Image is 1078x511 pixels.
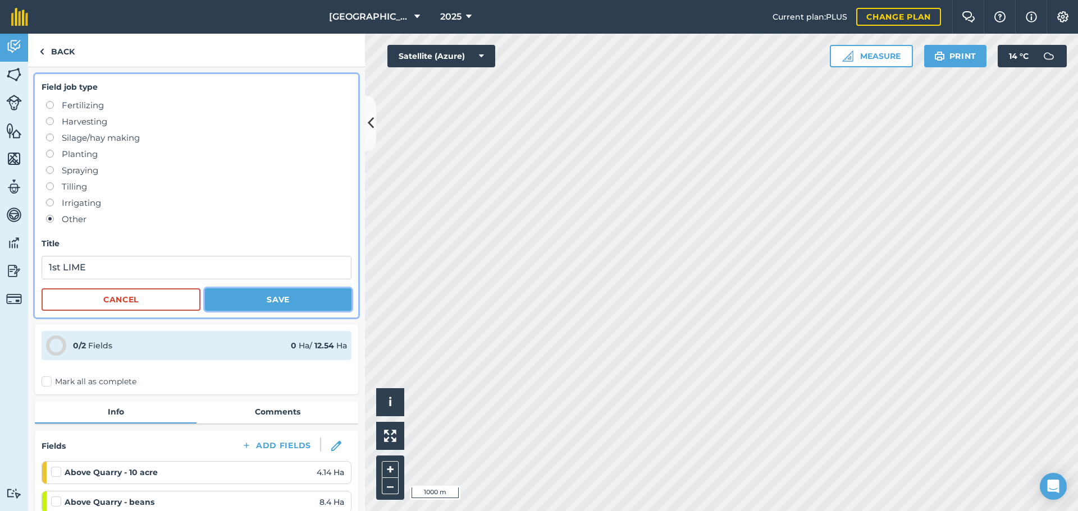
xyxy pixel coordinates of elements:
img: svg+xml;base64,PD94bWwgdmVyc2lvbj0iMS4wIiBlbmNvZGluZz0idXRmLTgiPz4KPCEtLSBHZW5lcmF0b3I6IEFkb2JlIE... [6,234,22,251]
label: Fertilizing [46,99,351,112]
button: 14 °C [998,45,1067,67]
div: Open Intercom Messenger [1040,473,1067,500]
label: Silage/hay making [46,131,351,145]
div: Fields [73,339,112,352]
img: A question mark icon [993,11,1007,22]
h4: Fields [42,440,66,452]
label: Spraying [46,164,351,177]
div: Ha / Ha [291,339,347,352]
img: svg+xml;base64,PHN2ZyB4bWxucz0iaHR0cDovL3d3dy53My5vcmcvMjAwMC9zdmciIHdpZHRoPSI1NiIgaGVpZ2h0PSI2MC... [6,66,22,83]
img: svg+xml;base64,PHN2ZyB4bWxucz0iaHR0cDovL3d3dy53My5vcmcvMjAwMC9zdmciIHdpZHRoPSI1NiIgaGVpZ2h0PSI2MC... [6,150,22,167]
span: 2025 [440,10,462,24]
span: [GEOGRAPHIC_DATA] [329,10,410,24]
img: svg+xml;base64,PD94bWwgdmVyc2lvbj0iMS4wIiBlbmNvZGluZz0idXRmLTgiPz4KPCEtLSBHZW5lcmF0b3I6IEFkb2JlIE... [6,95,22,111]
button: Add Fields [232,438,320,453]
button: Measure [830,45,913,67]
button: Save [205,288,351,311]
img: fieldmargin Logo [11,8,28,26]
strong: 12.54 [314,340,334,351]
strong: 0 [291,340,296,351]
label: Planting [46,148,351,161]
span: i [389,395,392,409]
img: svg+xml;base64,PHN2ZyB4bWxucz0iaHR0cDovL3d3dy53My5vcmcvMjAwMC9zdmciIHdpZHRoPSI5IiBoZWlnaHQ9IjI0Ii... [39,45,44,58]
span: 8.4 Ha [319,496,344,508]
img: svg+xml;base64,PD94bWwgdmVyc2lvbj0iMS4wIiBlbmNvZGluZz0idXRmLTgiPz4KPCEtLSBHZW5lcmF0b3I6IEFkb2JlIE... [6,488,22,499]
a: Change plan [856,8,941,26]
label: Irrigating [46,196,351,210]
button: + [382,461,399,478]
img: Four arrows, one pointing top left, one top right, one bottom right and the last bottom left [384,430,396,442]
strong: 0 / 2 [73,340,86,351]
button: Satellite (Azure) [387,45,495,67]
label: Harvesting [46,115,351,128]
img: A cog icon [1056,11,1070,22]
a: Comments [197,401,358,422]
span: 14 ° C [1009,45,1029,67]
img: svg+xml;base64,PHN2ZyB4bWxucz0iaHR0cDovL3d3dy53My5vcmcvMjAwMC9zdmciIHdpZHRoPSIxNyIgaGVpZ2h0PSIxNy... [1026,10,1037,24]
img: svg+xml;base64,PHN2ZyB3aWR0aD0iMTgiIGhlaWdodD0iMTgiIHZpZXdCb3g9IjAgMCAxOCAxOCIgZmlsbD0ibm9uZSIgeG... [331,441,341,451]
img: svg+xml;base64,PD94bWwgdmVyc2lvbj0iMS4wIiBlbmNvZGluZz0idXRmLTgiPz4KPCEtLSBHZW5lcmF0b3I6IEFkb2JlIE... [1038,45,1060,67]
h4: Title [42,237,351,250]
button: Print [924,45,987,67]
label: Other [46,213,351,226]
img: Ruler icon [842,50,853,62]
strong: Above Quarry - 10 acre [65,466,158,478]
img: svg+xml;base64,PD94bWwgdmVyc2lvbj0iMS4wIiBlbmNvZGluZz0idXRmLTgiPz4KPCEtLSBHZW5lcmF0b3I6IEFkb2JlIE... [6,38,22,55]
button: Cancel [42,288,200,311]
button: – [382,478,399,494]
strong: Above Quarry - beans [65,496,154,508]
img: svg+xml;base64,PD94bWwgdmVyc2lvbj0iMS4wIiBlbmNvZGluZz0idXRmLTgiPz4KPCEtLSBHZW5lcmF0b3I6IEFkb2JlIE... [6,178,22,195]
span: Current plan : PLUS [773,11,847,23]
label: Tilling [46,180,351,194]
a: Back [28,34,86,67]
img: svg+xml;base64,PD94bWwgdmVyc2lvbj0iMS4wIiBlbmNvZGluZz0idXRmLTgiPz4KPCEtLSBHZW5lcmF0b3I6IEFkb2JlIE... [6,206,22,223]
span: 4.14 Ha [317,466,344,478]
button: i [376,388,404,416]
img: svg+xml;base64,PD94bWwgdmVyc2lvbj0iMS4wIiBlbmNvZGluZz0idXRmLTgiPz4KPCEtLSBHZW5lcmF0b3I6IEFkb2JlIE... [6,263,22,279]
label: Mark all as complete [42,376,136,388]
h4: Field job type [42,81,351,93]
img: svg+xml;base64,PHN2ZyB4bWxucz0iaHR0cDovL3d3dy53My5vcmcvMjAwMC9zdmciIHdpZHRoPSI1NiIgaGVpZ2h0PSI2MC... [6,122,22,139]
img: Two speech bubbles overlapping with the left bubble in the forefront [962,11,975,22]
img: svg+xml;base64,PD94bWwgdmVyc2lvbj0iMS4wIiBlbmNvZGluZz0idXRmLTgiPz4KPCEtLSBHZW5lcmF0b3I6IEFkb2JlIE... [6,291,22,307]
img: svg+xml;base64,PHN2ZyB4bWxucz0iaHR0cDovL3d3dy53My5vcmcvMjAwMC9zdmciIHdpZHRoPSIxOSIgaGVpZ2h0PSIyNC... [934,49,945,63]
a: Info [35,401,197,422]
